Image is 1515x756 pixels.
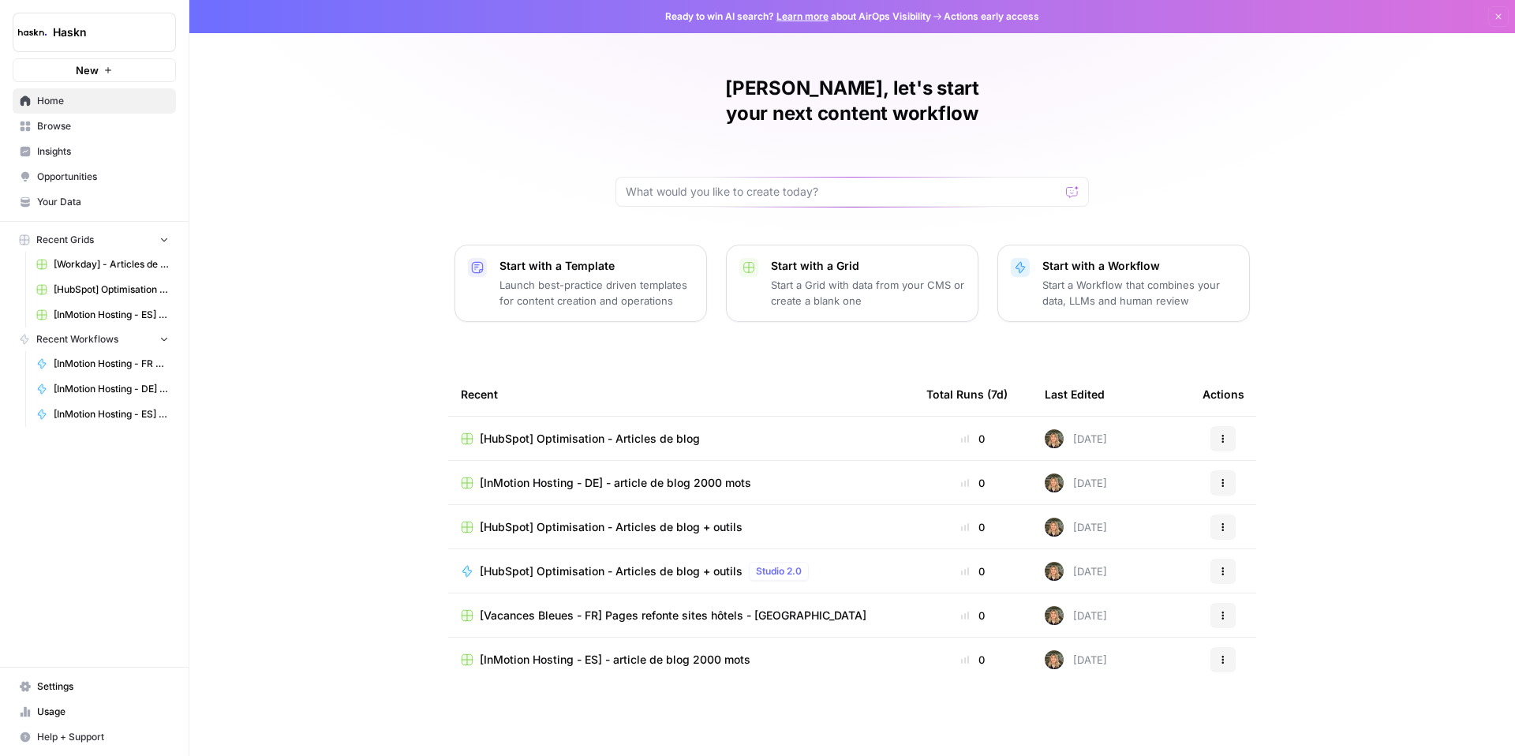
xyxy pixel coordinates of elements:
img: ziyu4k121h9vid6fczkx3ylgkuqx [1045,429,1064,448]
input: What would you like to create today? [626,184,1060,200]
a: [HubSpot] Optimisation - Articles de blog + outils [461,519,901,535]
div: Actions [1203,372,1244,416]
span: [InMotion Hosting - DE] - article de blog 2000 mots [480,475,751,491]
span: [Workday] - Articles de blog [54,257,169,271]
a: [InMotion Hosting - ES] - article de blog 2000 mots [29,402,176,427]
a: [InMotion Hosting - DE] - article de blog 2000 mots [461,475,901,491]
button: Workspace: Haskn [13,13,176,52]
a: Home [13,88,176,114]
img: ziyu4k121h9vid6fczkx3ylgkuqx [1045,518,1064,537]
span: Insights [37,144,169,159]
span: Haskn [53,24,148,40]
div: 0 [926,652,1019,668]
a: Insights [13,139,176,164]
span: Help + Support [37,730,169,744]
button: Recent Workflows [13,327,176,351]
a: [HubSpot] Optimisation - Articles de blog + outilsStudio 2.0 [461,562,901,581]
span: Recent Grids [36,233,94,247]
span: Browse [37,119,169,133]
a: [InMotion Hosting - ES] - article de blog 2000 mots [461,652,901,668]
span: Recent Workflows [36,332,118,346]
span: [HubSpot] Optimisation - Articles de blog [480,431,700,447]
div: 0 [926,519,1019,535]
button: Start with a WorkflowStart a Workflow that combines your data, LLMs and human review [997,245,1250,322]
a: [HubSpot] Optimisation - Articles de blog [461,431,901,447]
p: Start with a Workflow [1042,258,1236,274]
p: Start a Grid with data from your CMS or create a blank one [771,277,965,309]
button: Recent Grids [13,228,176,252]
div: [DATE] [1045,562,1107,581]
div: Last Edited [1045,372,1105,416]
a: Opportunities [13,164,176,189]
span: Opportunities [37,170,169,184]
div: [DATE] [1045,650,1107,669]
div: 0 [926,475,1019,491]
span: [HubSpot] Optimisation - Articles de blog + outils [480,563,743,579]
a: Browse [13,114,176,139]
a: [InMotion Hosting - DE] - article de blog 2000 mots [29,376,176,402]
span: Usage [37,705,169,719]
span: Home [37,94,169,108]
div: 0 [926,431,1019,447]
span: Ready to win AI search? about AirOps Visibility [665,9,931,24]
span: [InMotion Hosting - DE] - article de blog 2000 mots [54,382,169,396]
div: 0 [926,608,1019,623]
div: Recent [461,372,901,416]
div: [DATE] [1045,518,1107,537]
div: [DATE] [1045,429,1107,448]
button: Start with a GridStart a Grid with data from your CMS or create a blank one [726,245,978,322]
a: [Vacances Bleues - FR] Pages refonte sites hôtels - [GEOGRAPHIC_DATA] [461,608,901,623]
div: [DATE] [1045,473,1107,492]
img: ziyu4k121h9vid6fczkx3ylgkuqx [1045,473,1064,492]
a: [InMotion Hosting - ES] - article de blog 2000 mots [29,302,176,327]
span: [InMotion Hosting - FR 🇫🇷] - article de blog 2000 mots [54,357,169,371]
a: Settings [13,674,176,699]
span: New [76,62,99,78]
p: Start with a Template [499,258,694,274]
img: ziyu4k121h9vid6fczkx3ylgkuqx [1045,650,1064,669]
button: New [13,58,176,82]
img: ziyu4k121h9vid6fczkx3ylgkuqx [1045,562,1064,581]
a: Usage [13,699,176,724]
span: [HubSpot] Optimisation - Articles de blog + outils [480,519,743,535]
div: Total Runs (7d) [926,372,1008,416]
button: Help + Support [13,724,176,750]
span: Your Data [37,195,169,209]
div: [DATE] [1045,606,1107,625]
span: [InMotion Hosting - ES] - article de blog 2000 mots [480,652,750,668]
a: Learn more [776,10,829,22]
p: Start with a Grid [771,258,965,274]
img: Haskn Logo [18,18,47,47]
span: [InMotion Hosting - ES] - article de blog 2000 mots [54,308,169,322]
span: [InMotion Hosting - ES] - article de blog 2000 mots [54,407,169,421]
span: [HubSpot] Optimisation - Articles de blog [54,283,169,297]
img: ziyu4k121h9vid6fczkx3ylgkuqx [1045,606,1064,625]
a: [HubSpot] Optimisation - Articles de blog [29,277,176,302]
a: Your Data [13,189,176,215]
h1: [PERSON_NAME], let's start your next content workflow [615,76,1089,126]
a: [Workday] - Articles de blog [29,252,176,277]
span: [Vacances Bleues - FR] Pages refonte sites hôtels - [GEOGRAPHIC_DATA] [480,608,866,623]
p: Launch best-practice driven templates for content creation and operations [499,277,694,309]
button: Start with a TemplateLaunch best-practice driven templates for content creation and operations [454,245,707,322]
p: Start a Workflow that combines your data, LLMs and human review [1042,277,1236,309]
a: [InMotion Hosting - FR 🇫🇷] - article de blog 2000 mots [29,351,176,376]
span: Studio 2.0 [756,564,802,578]
span: Settings [37,679,169,694]
span: Actions early access [944,9,1039,24]
div: 0 [926,563,1019,579]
